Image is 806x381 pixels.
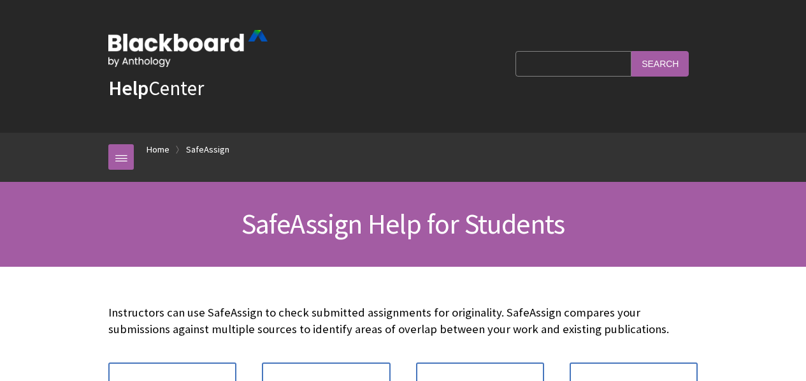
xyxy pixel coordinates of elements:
[186,142,229,158] a: SafeAssign
[147,142,169,158] a: Home
[108,75,148,101] strong: Help
[108,304,698,338] p: Instructors can use SafeAssign to check submitted assignments for originality. SafeAssign compare...
[108,30,268,67] img: Blackboard by Anthology
[241,206,565,241] span: SafeAssign Help for Students
[631,51,689,76] input: Search
[108,75,204,101] a: HelpCenter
